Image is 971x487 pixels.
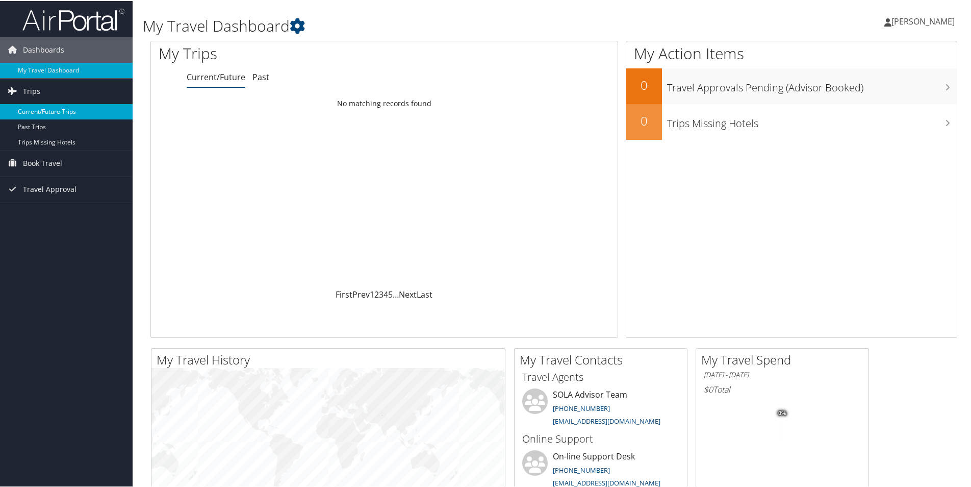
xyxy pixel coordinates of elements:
[701,350,868,368] h2: My Travel Spend
[884,5,965,36] a: [PERSON_NAME]
[553,416,660,425] a: [EMAIL_ADDRESS][DOMAIN_NAME]
[626,67,957,103] a: 0Travel Approvals Pending (Advisor Booked)
[626,76,662,93] h2: 0
[143,14,691,36] h1: My Travel Dashboard
[187,70,245,82] a: Current/Future
[891,15,955,26] span: [PERSON_NAME]
[336,288,352,299] a: First
[417,288,432,299] a: Last
[399,288,417,299] a: Next
[23,78,40,103] span: Trips
[23,176,76,201] span: Travel Approval
[393,288,399,299] span: …
[626,111,662,129] h2: 0
[22,7,124,31] img: airportal-logo.png
[522,431,679,445] h3: Online Support
[553,403,610,412] a: [PHONE_NUMBER]
[157,350,505,368] h2: My Travel History
[252,70,269,82] a: Past
[23,150,62,175] span: Book Travel
[384,288,388,299] a: 4
[704,369,861,379] h6: [DATE] - [DATE]
[151,93,618,112] td: No matching records found
[23,36,64,62] span: Dashboards
[667,110,957,130] h3: Trips Missing Hotels
[159,42,416,63] h1: My Trips
[379,288,384,299] a: 3
[520,350,687,368] h2: My Travel Contacts
[370,288,374,299] a: 1
[553,477,660,486] a: [EMAIL_ADDRESS][DOMAIN_NAME]
[374,288,379,299] a: 2
[704,383,713,394] span: $0
[626,103,957,139] a: 0Trips Missing Hotels
[388,288,393,299] a: 5
[626,42,957,63] h1: My Action Items
[553,465,610,474] a: [PHONE_NUMBER]
[778,409,786,416] tspan: 0%
[667,75,957,94] h3: Travel Approvals Pending (Advisor Booked)
[522,369,679,383] h3: Travel Agents
[352,288,370,299] a: Prev
[704,383,861,394] h6: Total
[517,387,684,429] li: SOLA Advisor Team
